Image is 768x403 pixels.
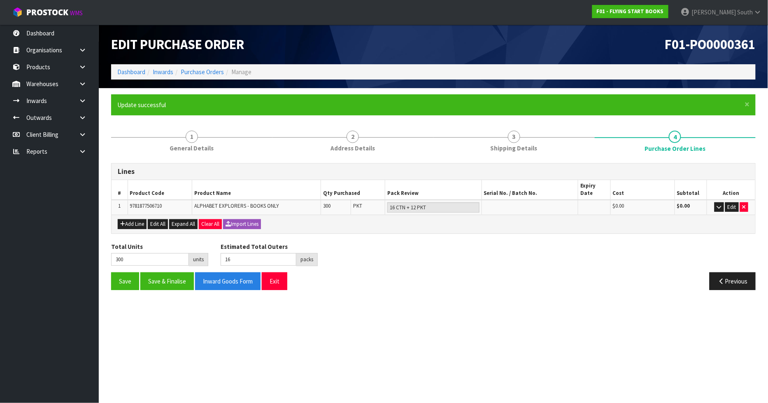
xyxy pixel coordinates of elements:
th: Serial No. / Batch No. [482,180,578,200]
span: Edit Purchase Order [111,36,244,53]
span: × [745,98,750,110]
a: Dashboard [117,68,145,76]
strong: $0.00 [677,202,690,209]
span: F01-PO0000361 [665,36,756,53]
button: Previous [710,272,756,290]
span: 4 [669,131,681,143]
span: $0.00 [613,202,624,209]
button: Edit [725,202,739,212]
img: cube-alt.png [12,7,23,17]
th: Product Code [128,180,192,200]
span: ALPHABET EXPLORERS - BOOKS ONLY [194,202,279,209]
button: Inward Goods Form [195,272,261,290]
button: Save [111,272,139,290]
span: 9781877506710 [130,202,162,209]
th: Product Name [192,180,321,200]
div: packs [296,253,318,266]
span: 1 [186,131,198,143]
small: WMS [70,9,83,17]
th: Action [707,180,755,200]
span: Update successful [117,101,166,109]
a: F01 - FLYING START BOOKS [592,5,668,18]
button: Import Lines [223,219,261,229]
span: Expand All [172,220,195,227]
div: units [189,253,208,266]
th: Pack Review [385,180,482,200]
span: ProStock [26,7,68,18]
a: Inwards [153,68,173,76]
button: Exit [262,272,287,290]
span: 2 [347,131,359,143]
th: Expiry Date [578,180,610,200]
span: 1 [118,202,121,209]
strong: F01 - FLYING START BOOKS [597,8,664,15]
span: [PERSON_NAME] [691,8,736,16]
span: Shipping Details [491,144,538,152]
input: Pack Review [387,202,479,213]
th: # [112,180,128,200]
th: Subtotal [675,180,707,200]
span: 3 [508,131,520,143]
span: Address Details [330,144,375,152]
th: Qty Purchased [321,180,385,200]
span: Purchase Order Lines [645,144,705,153]
button: Clear All [199,219,222,229]
button: Expand All [169,219,198,229]
label: Estimated Total Outers [221,242,288,251]
th: Cost [610,180,675,200]
span: Purchase Order Lines [111,157,756,296]
button: Save & Finalise [140,272,194,290]
span: PKT [353,202,362,209]
span: Manage [231,68,251,76]
button: Add Line [118,219,147,229]
h3: Lines [118,168,749,176]
input: Total Units [111,253,189,266]
button: Edit All [148,219,168,229]
span: 300 [323,202,330,209]
span: General Details [170,144,214,152]
label: Total Units [111,242,143,251]
span: South [737,8,753,16]
a: Purchase Orders [181,68,224,76]
input: Estimated Total Outers [221,253,296,266]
